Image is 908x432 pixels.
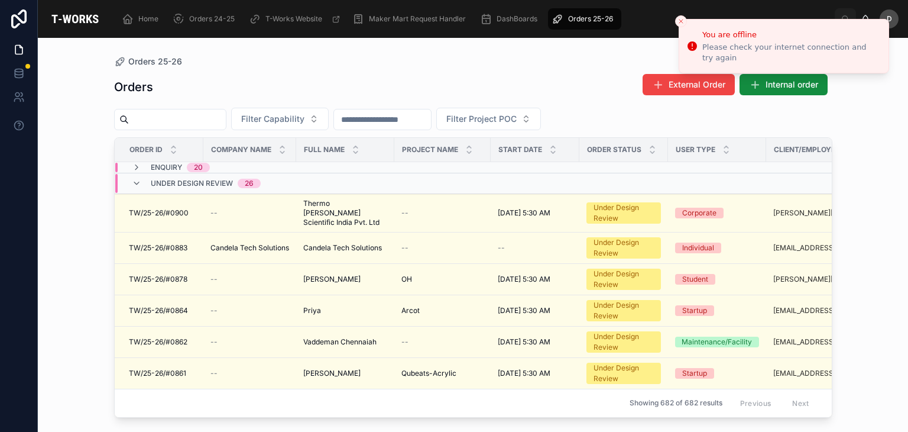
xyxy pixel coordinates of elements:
[774,145,863,154] span: Client/Employee Email
[129,275,187,284] span: TW/25-26/#0878
[129,275,196,284] a: TW/25-26/#0878
[773,243,887,253] a: [EMAIL_ADDRESS][DOMAIN_NAME]
[887,14,892,24] span: D
[129,145,163,154] span: Order ID
[586,269,661,290] a: Under Design Review
[129,208,189,218] span: TW/25-26/#0900
[594,237,654,259] div: Under Design Review
[401,208,408,218] span: --
[129,369,186,378] span: TW/25-26/#0861
[129,306,196,315] a: TW/25-26/#0864
[349,8,474,30] a: Maker Mart Request Handler
[129,243,196,253] a: TW/25-26/#0883
[303,199,387,227] a: Thermo [PERSON_NAME] Scientific India Pvt. Ltd
[303,306,321,315] span: Priya
[245,8,346,30] a: T-Works Website
[773,306,887,315] a: [EMAIL_ADDRESS][DOMAIN_NAME]
[241,113,304,125] span: Filter Capability
[401,337,408,347] span: --
[498,243,572,253] a: --
[114,56,182,67] a: Orders 25-26
[303,243,382,253] span: Candela Tech Solutions
[303,275,387,284] a: [PERSON_NAME]
[594,202,654,224] div: Under Design Review
[773,369,887,378] a: [EMAIL_ADDRESS][DOMAIN_NAME]
[401,243,408,253] span: --
[594,363,654,384] div: Under Design Review
[210,275,289,284] a: --
[586,331,661,353] a: Under Design Review
[594,331,654,353] div: Under Design Review
[498,208,550,218] span: [DATE] 5:30 AM
[682,337,752,347] div: Maintenance/Facility
[129,369,196,378] a: TW/25-26/#0861
[169,8,243,30] a: Orders 24-25
[401,306,420,315] span: Arcot
[210,337,218,347] span: --
[401,243,484,253] a: --
[675,337,759,347] a: Maintenance/Facility
[682,274,708,285] div: Student
[210,306,218,315] span: --
[402,145,458,154] span: Project Name
[401,208,484,218] a: --
[129,306,188,315] span: TW/25-26/#0864
[586,237,661,259] a: Under Design Review
[773,208,887,218] a: [PERSON_NAME][EMAIL_ADDRESS][PERSON_NAME][DOMAIN_NAME]
[129,208,196,218] a: TW/25-26/#0900
[231,108,329,130] button: Select Button
[497,14,537,24] span: DashBoards
[138,14,158,24] span: Home
[401,337,484,347] a: --
[675,15,687,27] button: Close toast
[740,74,828,95] button: Internal order
[675,274,759,285] a: Student
[210,243,289,253] a: Candela Tech Solutions
[675,243,759,253] a: Individual
[498,208,572,218] a: [DATE] 5:30 AM
[669,79,725,91] span: External Order
[773,275,887,284] a: [PERSON_NAME][EMAIL_ADDRESS][DOMAIN_NAME]
[568,14,613,24] span: Orders 25-26
[675,305,759,316] a: Startup
[675,208,759,218] a: Corporate
[211,145,271,154] span: Company Name
[702,42,879,63] div: Please check your internet connection and try again
[151,163,182,172] span: Enquiry
[587,145,641,154] span: Order Status
[498,337,572,347] a: [DATE] 5:30 AM
[401,275,412,284] span: OH
[498,306,572,315] a: [DATE] 5:30 AM
[498,369,572,378] a: [DATE] 5:30 AM
[498,275,550,284] span: [DATE] 5:30 AM
[303,369,361,378] span: [PERSON_NAME]
[401,306,484,315] a: Arcot
[210,208,289,218] a: --
[476,8,546,30] a: DashBoards
[401,275,484,284] a: OH
[304,145,345,154] span: Full Name
[594,269,654,290] div: Under Design Review
[498,145,542,154] span: Start Date
[766,79,818,91] span: Internal order
[303,243,387,253] a: Candela Tech Solutions
[548,8,621,30] a: Orders 25-26
[265,14,322,24] span: T-Works Website
[682,243,714,253] div: Individual
[702,29,879,41] div: You are offline
[594,300,654,321] div: Under Design Review
[773,337,887,347] a: [EMAIL_ADDRESS][DOMAIN_NAME]
[303,275,361,284] span: [PERSON_NAME]
[369,14,466,24] span: Maker Mart Request Handler
[675,368,759,379] a: Startup
[586,300,661,321] a: Under Design Review
[498,243,505,253] span: --
[112,6,835,32] div: scrollable content
[151,179,233,188] span: Under Design Review
[586,202,661,224] a: Under Design Review
[498,306,550,315] span: [DATE] 5:30 AM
